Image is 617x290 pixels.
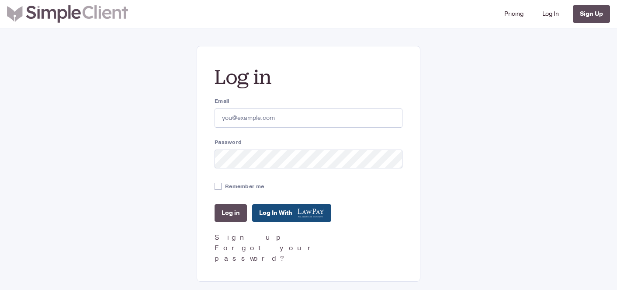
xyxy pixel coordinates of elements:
[252,204,331,222] a: Log In With
[215,138,402,146] label: Password
[215,97,402,105] label: Email
[501,3,527,24] a: Pricing
[215,108,402,128] input: you@example.com
[573,5,610,23] a: Sign Up
[539,3,562,24] a: Log In
[215,64,402,90] h2: Log in
[225,182,264,190] label: Remember me
[215,204,247,222] input: Log in
[215,233,286,242] a: Sign up
[215,243,318,263] a: Forgot your password?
